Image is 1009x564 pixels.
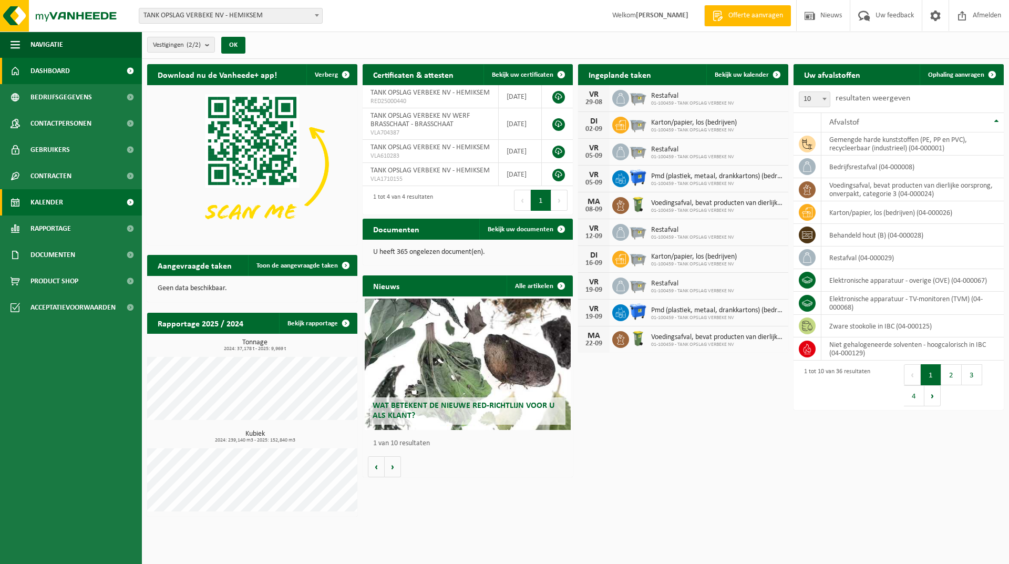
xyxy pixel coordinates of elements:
[629,142,647,160] img: WB-2500-GAL-GY-01
[315,71,338,78] span: Verberg
[370,175,490,183] span: VLA1710155
[30,242,75,268] span: Documenten
[629,88,647,106] img: WB-2500-GAL-GY-01
[30,137,70,163] span: Gebruikers
[152,430,357,443] h3: Kubiek
[30,32,63,58] span: Navigatie
[629,196,647,213] img: WB-0140-HPE-GN-50
[651,92,734,100] span: Restafval
[373,249,562,256] p: U heeft 365 ongelezen document(en).
[583,179,604,187] div: 05-09
[306,64,356,85] button: Verberg
[651,253,737,261] span: Karton/papier, los (bedrijven)
[30,216,71,242] span: Rapportage
[583,251,604,260] div: DI
[492,71,553,78] span: Bekijk uw certificaten
[962,364,982,385] button: 3
[651,208,783,214] span: 01-100459 - TANK OPSLAG VERBEKE NV
[30,163,71,189] span: Contracten
[363,275,410,296] h2: Nieuws
[629,303,647,321] img: WB-1100-HPE-BE-01
[583,117,604,126] div: DI
[636,12,688,19] strong: [PERSON_NAME]
[583,152,604,160] div: 05-09
[821,178,1004,201] td: voedingsafval, bevat producten van dierlijke oorsprong, onverpakt, categorie 3 (04-000024)
[651,172,783,181] span: Pmd (plastiek, metaal, drankkartons) (bedrijven)
[921,364,941,385] button: 1
[715,71,769,78] span: Bekijk uw kalender
[248,255,356,276] a: Toon de aangevraagde taken
[370,129,490,137] span: VLA704387
[373,402,554,420] span: Wat betekent de nieuwe RED-richtlijn voor u als klant?
[221,37,245,54] button: OK
[370,167,490,175] span: TANK OPSLAG VERBEKE NV - HEMIKSEM
[499,163,542,186] td: [DATE]
[507,275,572,296] a: Alle artikelen
[726,11,786,21] span: Offerte aanvragen
[629,249,647,267] img: WB-2500-GAL-GY-01
[483,64,572,85] a: Bekijk uw certificaten
[821,269,1004,292] td: elektronische apparatuur - overige (OVE) (04-000067)
[651,226,734,234] span: Restafval
[904,364,921,385] button: Previous
[583,90,604,99] div: VR
[794,64,871,85] h2: Uw afvalstoffen
[279,313,356,334] a: Bekijk rapportage
[651,261,737,268] span: 01-100459 - TANK OPSLAG VERBEKE NV
[152,346,357,352] span: 2024: 37,178 t - 2025: 9,969 t
[583,340,604,347] div: 22-09
[370,143,490,151] span: TANK OPSLAG VERBEKE NV - HEMIKSEM
[821,224,1004,247] td: behandeld hout (B) (04-000028)
[799,91,830,107] span: 10
[583,233,604,240] div: 12-09
[821,201,1004,224] td: karton/papier, los (bedrijven) (04-000026)
[821,292,1004,315] td: elektronische apparatuur - TV-monitoren (TVM) (04-000068)
[147,64,287,85] h2: Download nu de Vanheede+ app!
[629,115,647,133] img: WB-2500-GAL-GY-01
[499,140,542,163] td: [DATE]
[30,294,116,321] span: Acceptatievoorwaarden
[385,456,401,477] button: Volgende
[583,313,604,321] div: 19-09
[363,64,464,85] h2: Certificaten & attesten
[651,342,783,348] span: 01-100459 - TANK OPSLAG VERBEKE NV
[578,64,662,85] h2: Ingeplande taken
[629,222,647,240] img: WB-2500-GAL-GY-01
[499,108,542,140] td: [DATE]
[836,94,910,102] label: resultaten weergeven
[924,385,941,406] button: Next
[30,110,91,137] span: Contactpersonen
[629,276,647,294] img: WB-2500-GAL-GY-01
[651,119,737,127] span: Karton/papier, los (bedrijven)
[583,260,604,267] div: 16-09
[821,247,1004,269] td: restafval (04-000029)
[256,262,338,269] span: Toon de aangevraagde taken
[30,84,92,110] span: Bedrijfsgegevens
[147,313,254,333] h2: Rapportage 2025 / 2024
[158,285,347,292] p: Geen data beschikbaar.
[651,280,734,288] span: Restafval
[583,224,604,233] div: VR
[139,8,322,23] span: TANK OPSLAG VERBEKE NV - HEMIKSEM
[147,37,215,53] button: Vestigingen(2/2)
[651,127,737,134] span: 01-100459 - TANK OPSLAG VERBEKE NV
[583,286,604,294] div: 19-09
[651,333,783,342] span: Voedingsafval, bevat producten van dierlijke oorsprong, onverpakt, categorie 3
[368,456,385,477] button: Vorige
[488,226,553,233] span: Bekijk uw documenten
[651,234,734,241] span: 01-100459 - TANK OPSLAG VERBEKE NV
[187,42,201,48] count: (2/2)
[799,92,830,107] span: 10
[373,440,568,447] p: 1 van 10 resultaten
[704,5,791,26] a: Offerte aanvragen
[583,278,604,286] div: VR
[821,156,1004,178] td: bedrijfsrestafval (04-000008)
[651,100,734,107] span: 01-100459 - TANK OPSLAG VERBEKE NV
[583,305,604,313] div: VR
[583,126,604,133] div: 02-09
[829,118,859,127] span: Afvalstof
[370,112,470,128] span: TANK OPSLAG VERBEKE NV WERF BRASSCHAAT - BRASSCHAAT
[30,189,63,216] span: Kalender
[365,299,571,430] a: Wat betekent de nieuwe RED-richtlijn voor u als klant?
[651,315,783,321] span: 01-100459 - TANK OPSLAG VERBEKE NV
